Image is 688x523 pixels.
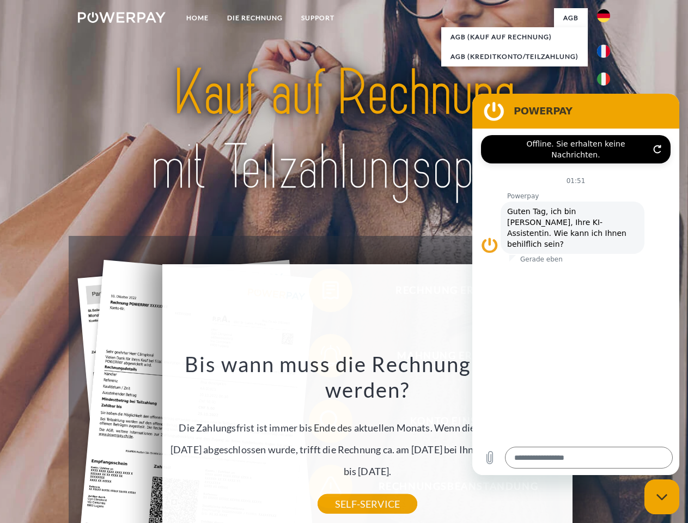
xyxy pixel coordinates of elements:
iframe: Messaging-Fenster [472,94,679,475]
div: Die Zahlungsfrist ist immer bis Ende des aktuellen Monats. Wenn die Bestellung z.B. am [DATE] abg... [169,351,567,504]
iframe: Schaltfläche zum Öffnen des Messaging-Fensters; Konversation läuft [644,479,679,514]
h3: Bis wann muss die Rechnung bezahlt werden? [169,351,567,403]
a: Home [177,8,218,28]
img: it [597,72,610,86]
a: AGB (Kauf auf Rechnung) [441,27,588,47]
a: SUPPORT [292,8,344,28]
a: agb [554,8,588,28]
img: fr [597,45,610,58]
img: logo-powerpay-white.svg [78,12,166,23]
img: de [597,9,610,22]
a: DIE RECHNUNG [218,8,292,28]
a: AGB (Kreditkonto/Teilzahlung) [441,47,588,66]
a: SELF-SERVICE [318,494,417,514]
img: title-powerpay_de.svg [104,52,584,209]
